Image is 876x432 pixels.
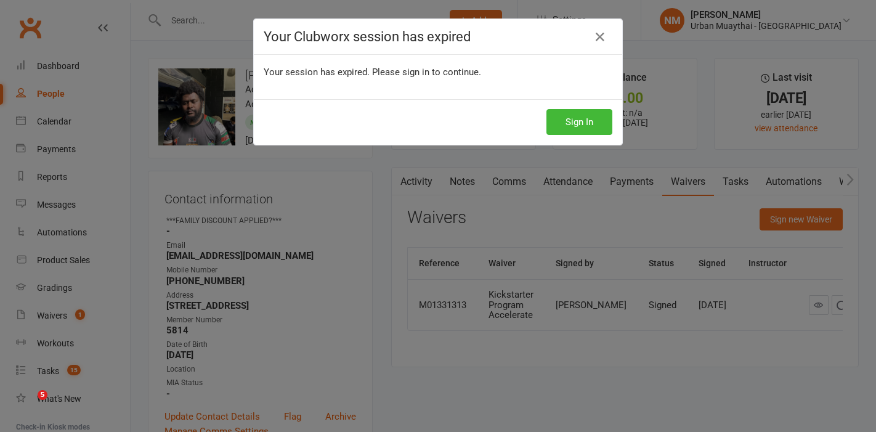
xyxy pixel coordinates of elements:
[546,109,612,135] button: Sign In
[264,67,481,78] span: Your session has expired. Please sign in to continue.
[38,390,47,400] span: 5
[590,27,610,47] a: Close
[12,390,42,420] iframe: Intercom live chat
[264,29,612,44] h4: Your Clubworx session has expired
